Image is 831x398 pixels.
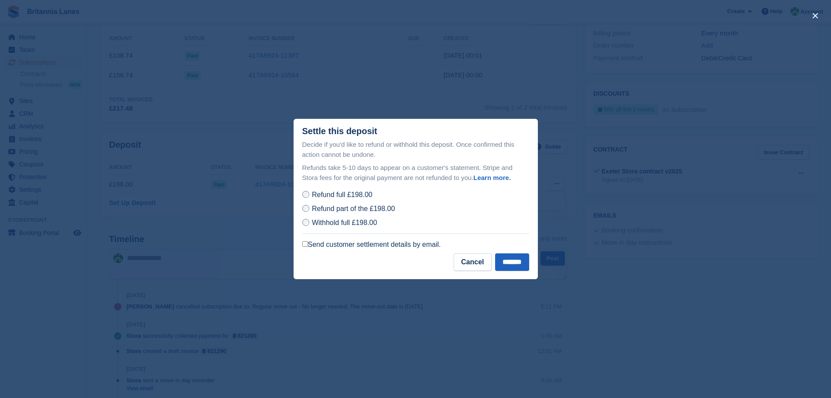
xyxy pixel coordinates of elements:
[302,140,529,159] p: Decide if you'd like to refund or withhold this deposit. Once confirmed this action cannot be und...
[302,191,309,198] input: Refund full £198.00
[302,240,441,249] label: Send customer settlement details by email.
[312,205,395,212] span: Refund part of the £198.00
[454,253,491,271] button: Cancel
[302,205,309,212] input: Refund part of the £198.00
[302,219,309,226] input: Withhold full £198.00
[808,9,822,23] button: close
[312,219,377,226] span: Withhold full £198.00
[302,163,529,183] p: Refunds take 5-10 days to appear on a customer's statement. Stripe and Stora fees for the origina...
[302,126,377,136] div: Settle this deposit
[473,174,511,181] a: Learn more.
[302,241,308,247] input: Send customer settlement details by email.
[312,191,373,198] span: Refund full £198.00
